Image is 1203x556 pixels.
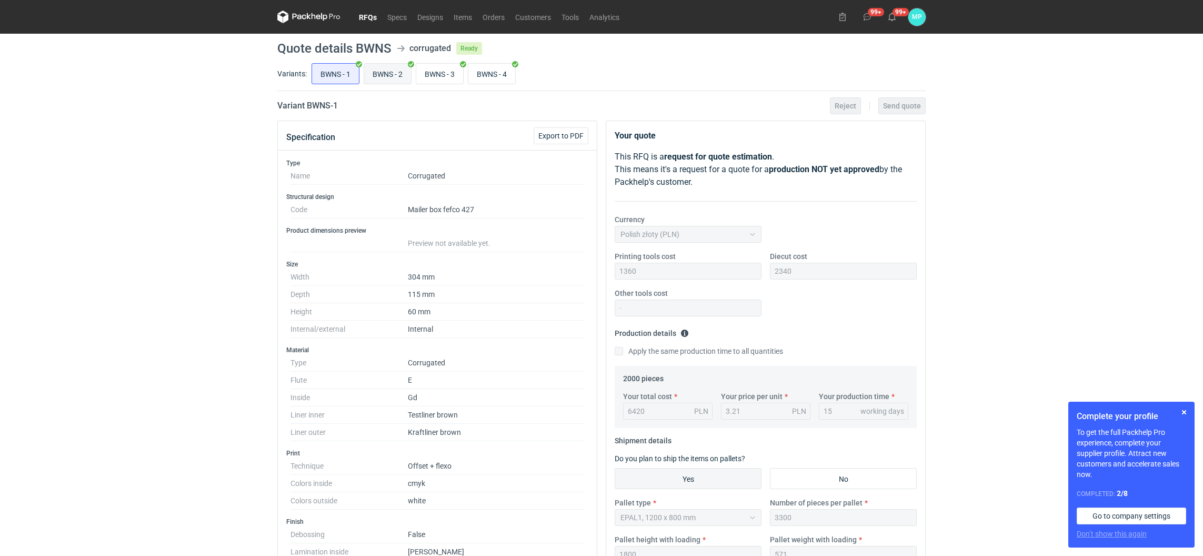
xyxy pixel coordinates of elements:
a: Go to company settings [1077,508,1186,524]
legend: 2000 pieces [623,370,664,383]
label: BWNS - 1 [312,63,359,84]
h3: Structural design [286,193,588,201]
dd: 304 mm [408,269,584,286]
dt: Name [290,167,408,185]
a: Designs [412,11,448,23]
dd: Corrugated [408,354,584,372]
span: Reject [835,102,856,110]
label: Pallet height with loading [615,534,700,545]
label: BWNS - 4 [468,63,516,84]
strong: production NOT yet approved [769,164,879,174]
dt: Inside [290,389,408,406]
label: Your production time [819,391,889,402]
button: Reject [830,97,861,114]
div: PLN [694,406,708,416]
label: BWNS - 2 [364,63,412,84]
label: BWNS - 3 [416,63,464,84]
p: This RFQ is a . This means it's a request for a quote for a by the Packhelp's customer. [615,151,917,188]
legend: Shipment details [615,432,671,445]
div: corrugated [409,42,451,55]
dt: Internal/external [290,321,408,338]
a: Tools [556,11,584,23]
dt: Liner outer [290,424,408,441]
h2: Variant BWNS - 1 [277,100,338,112]
span: Ready [456,42,482,55]
label: Printing tools cost [615,251,676,262]
dd: Mailer box fefco 427 [408,201,584,219]
p: To get the full Packhelp Pro experience, complete your supplier profile. Attract new customers an... [1077,427,1186,480]
a: Customers [510,11,556,23]
a: Items [448,11,477,23]
dt: Colors inside [290,475,408,492]
dt: Code [290,201,408,219]
h3: Material [286,346,588,354]
dt: Height [290,303,408,321]
strong: Your quote [615,131,656,141]
a: Analytics [584,11,625,23]
label: Other tools cost [615,288,668,299]
div: Completed: [1077,488,1186,499]
dt: Technique [290,458,408,475]
h3: Product dimensions preview [286,226,588,235]
label: Currency [615,214,645,225]
dd: Offset + flexo [408,458,584,475]
dd: 115 mm [408,286,584,303]
a: Orders [477,11,510,23]
a: Specs [382,11,412,23]
div: Martyna Paroń [908,8,926,26]
dd: Testliner brown [408,406,584,424]
dd: E [408,372,584,389]
h3: Size [286,260,588,269]
dd: 60 mm [408,303,584,321]
h3: Print [286,449,588,458]
dt: Liner inner [290,406,408,424]
dt: Colors outside [290,492,408,510]
label: Variants: [277,68,307,79]
svg: Packhelp Pro [277,11,340,23]
label: Do you plan to ship the items on pallets? [615,454,745,463]
strong: 2 / 8 [1117,489,1128,498]
dd: white [408,492,584,510]
h1: Quote details BWNS [277,42,392,55]
span: Send quote [883,102,921,110]
button: MP [908,8,926,26]
label: Number of pieces per pallet [770,498,863,508]
button: Skip for now [1178,406,1190,419]
button: Specification [286,125,335,150]
div: PLN [792,406,806,416]
label: Apply the same production time to all quantities [615,346,783,356]
h3: Type [286,159,588,167]
button: Export to PDF [534,127,588,144]
h1: Complete your profile [1077,410,1186,423]
label: Diecut cost [770,251,807,262]
button: 99+ [859,8,876,25]
h3: Finish [286,518,588,526]
dd: Corrugated [408,167,584,185]
dd: Gd [408,389,584,406]
dt: Width [290,269,408,286]
dt: Depth [290,286,408,303]
span: Preview not available yet. [408,239,490,247]
dt: Debossing [290,526,408,543]
button: 99+ [884,8,900,25]
dt: Flute [290,372,408,389]
legend: Production details [615,325,689,337]
dd: cmyk [408,475,584,492]
span: Export to PDF [538,132,584,140]
button: Send quote [878,97,926,114]
dd: Kraftliner brown [408,424,584,441]
a: RFQs [354,11,382,23]
dd: False [408,526,584,543]
label: Your price per unit [721,391,783,402]
strong: request for quote estimation [664,152,772,162]
label: Pallet type [615,498,651,508]
button: Don’t show this again [1077,529,1147,539]
div: working days [860,406,904,416]
label: Your total cost [623,391,672,402]
dt: Type [290,354,408,372]
dd: Internal [408,321,584,338]
label: Pallet weight with loading [770,534,857,545]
